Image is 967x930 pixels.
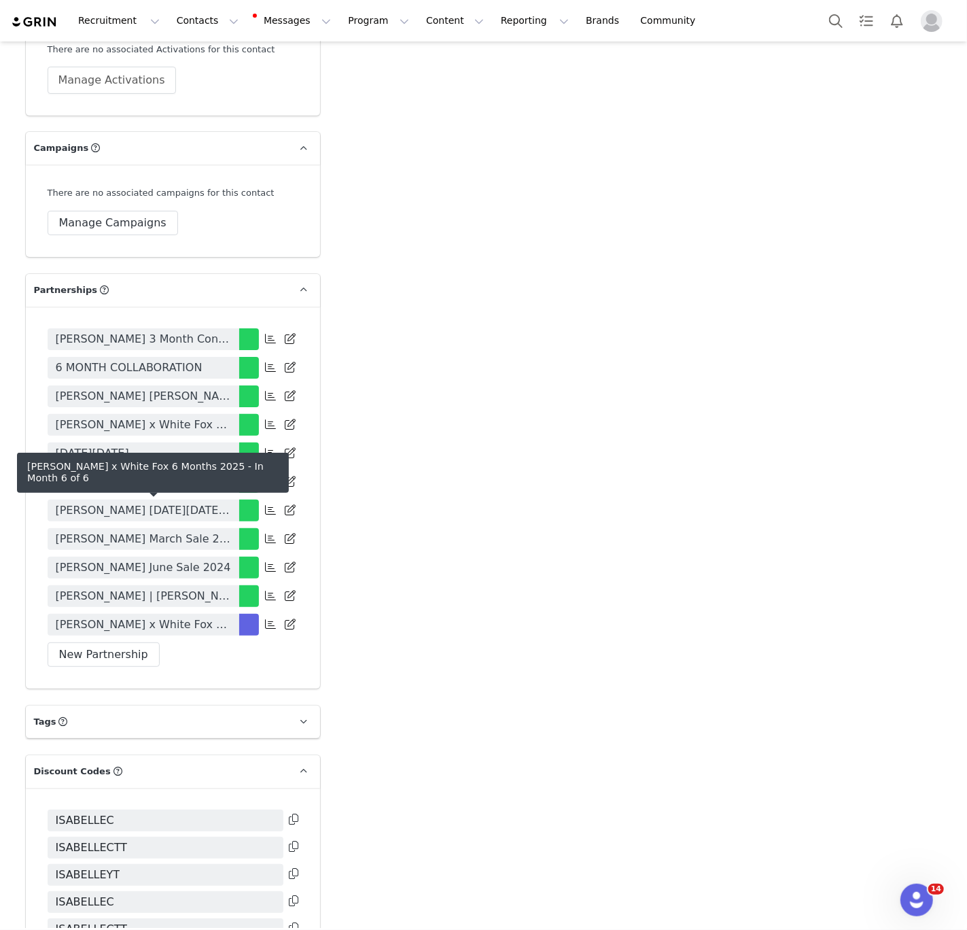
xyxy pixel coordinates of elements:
span: 14 [928,884,944,895]
button: Manage Activations [48,67,176,94]
span: [PERSON_NAME] [PERSON_NAME]-Nov [56,388,231,404]
a: [PERSON_NAME] x White Fox 6 Months 2025 [48,614,239,636]
span: [PERSON_NAME] March Sale 2024 [56,531,231,547]
span: [PERSON_NAME] 3 Month Contract [56,331,231,347]
span: Discount Codes [34,765,111,778]
a: Community [633,5,710,36]
iframe: Intercom live chat [900,884,933,916]
button: New Partnership [48,642,160,667]
div: There are no associated Activations for this contact [48,43,298,56]
button: Content [418,5,492,36]
span: Tags [34,715,56,729]
span: [PERSON_NAME] x White Fox 6 Month Contract 2022 [56,417,231,433]
a: [PERSON_NAME] [DATE][DATE] 2023 [48,500,239,521]
a: [PERSON_NAME] March Sale 2024 [48,528,239,550]
span: Campaigns [34,141,89,155]
a: [PERSON_NAME] | [PERSON_NAME] [PERSON_NAME] [PERSON_NAME] Hotel 2024 Contract [48,585,239,607]
span: [PERSON_NAME] x White Fox 6 Months 2025 [56,617,231,633]
button: Contacts [169,5,247,36]
span: ISABELLECTT [56,840,128,856]
button: Search [821,5,851,36]
a: Tasks [851,5,881,36]
a: [PERSON_NAME] 3 Month Contract [48,328,239,350]
span: [PERSON_NAME] | [PERSON_NAME] [PERSON_NAME] [PERSON_NAME] Hotel 2024 Contract [56,588,231,604]
span: ISABELLEC [56,894,114,910]
span: [PERSON_NAME] [DATE][DATE] 2023 [56,502,231,519]
div: [PERSON_NAME] x White Fox 6 Months 2025 - In Month 6 of 6 [27,461,279,485]
span: 6 MONTH COLLABORATION [56,360,203,376]
button: Notifications [882,5,912,36]
button: Profile [913,10,956,32]
button: Messages [247,5,339,36]
button: Reporting [493,5,577,36]
div: There are no associated campaigns for this contact [48,186,298,200]
span: Partnerships [34,283,98,297]
img: grin logo [11,16,58,29]
span: [DATE][DATE] [56,445,129,462]
a: [PERSON_NAME] June Sale 2024 [48,557,239,579]
button: Program [340,5,417,36]
img: placeholder-profile.jpg [921,10,943,32]
a: 6 MONTH COLLABORATION [48,357,239,379]
span: ISABELLEYT [56,867,120,883]
button: Recruitment [70,5,168,36]
a: Brands [578,5,631,36]
a: [PERSON_NAME] x White Fox 6 Month Contract 2022 [48,414,239,436]
button: Manage Campaigns [48,211,178,235]
span: ISABELLEC [56,812,114,829]
a: [PERSON_NAME] [PERSON_NAME]-Nov [48,385,239,407]
a: [DATE][DATE] [48,443,239,464]
span: [PERSON_NAME] June Sale 2024 [56,559,231,576]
